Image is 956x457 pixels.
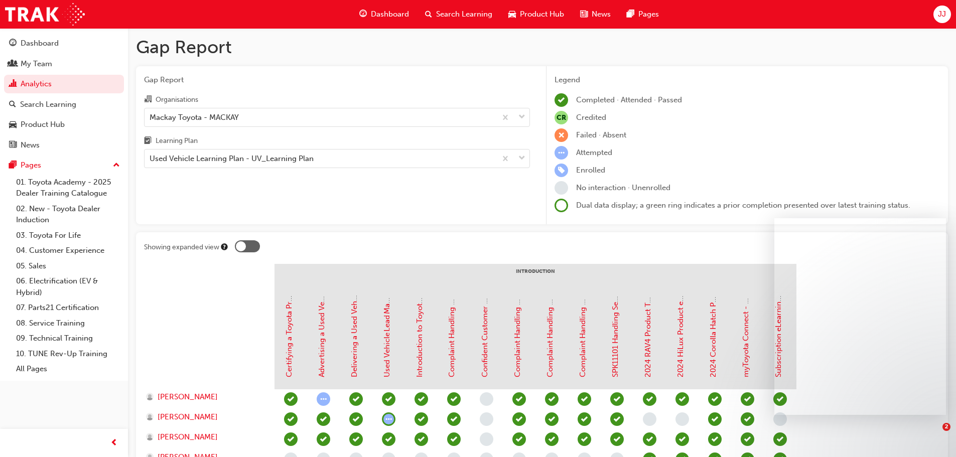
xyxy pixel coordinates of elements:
span: pages-icon [9,161,17,170]
a: guage-iconDashboard [351,4,417,25]
a: My Team [4,55,124,73]
span: learningRecordVerb_PASS-icon [512,392,526,406]
a: 01. Toyota Academy - 2025 Dealer Training Catalogue [12,175,124,201]
span: Pages [638,9,659,20]
a: 02. New - Toyota Dealer Induction [12,201,124,228]
span: Product Hub [520,9,564,20]
span: learningRecordVerb_PASS-icon [349,412,363,426]
span: learningRecordVerb_COMPLETE-icon [447,392,461,406]
span: learningRecordVerb_PASS-icon [643,392,656,406]
span: learningRecordVerb_PASS-icon [545,412,559,426]
a: Subscription eLearning for Connected Services [774,214,783,377]
span: learningRecordVerb_NONE-icon [675,412,689,426]
span: learningRecordVerb_NONE-icon [480,432,493,446]
button: DashboardMy TeamAnalyticsSearch LearningProduct HubNews [4,32,124,156]
span: news-icon [580,8,588,21]
span: [PERSON_NAME] [158,431,218,443]
span: learningRecordVerb_COMPLETE-icon [349,432,363,446]
span: Dual data display; a green ring indicates a prior completion presented over latest training status. [576,201,910,210]
span: learningRecordVerb_PASS-icon [415,392,428,406]
div: Legend [555,74,940,86]
span: Completed · Attended · Passed [576,95,682,104]
span: learningRecordVerb_COMPLETE-icon [610,432,624,446]
span: [PERSON_NAME] [158,411,218,423]
a: news-iconNews [572,4,619,25]
span: prev-icon [110,437,118,449]
span: down-icon [518,152,525,165]
span: Credited [576,113,606,122]
span: learningRecordVerb_PASS-icon [708,392,722,406]
span: learningRecordVerb_COMPLETE-icon [675,432,689,446]
a: search-iconSearch Learning [417,4,500,25]
span: learningRecordVerb_NONE-icon [643,412,656,426]
a: 10. TUNE Rev-Up Training [12,346,124,362]
span: learningRecordVerb_PASS-icon [415,432,428,446]
span: learningRecordVerb_COMPLETE-icon [610,392,624,406]
div: Showing expanded view [144,242,219,252]
span: null-icon [555,111,568,124]
button: Pages [4,156,124,175]
h1: Gap Report [136,36,948,58]
span: search-icon [9,100,16,109]
a: Confident Customer Conversations [480,254,489,377]
span: Dashboard [371,9,409,20]
a: Analytics [4,75,124,93]
div: Mackay Toyota - MACKAY [150,111,239,123]
a: 05. Sales [12,258,124,274]
span: learningRecordVerb_FAIL-icon [555,128,568,142]
span: learningRecordVerb_COMPLETE-icon [284,392,298,406]
span: Failed · Absent [576,130,626,139]
span: learningRecordVerb_PASS-icon [773,432,787,446]
span: learningRecordVerb_ATTEMPT-icon [382,412,395,426]
div: News [21,139,40,151]
span: learningRecordVerb_PASS-icon [415,412,428,426]
a: myToyota Connect - eLearning [741,269,750,377]
span: learningRecordVerb_COMPLETE-icon [447,432,461,446]
span: pages-icon [627,8,634,21]
span: Attempted [576,148,612,157]
iframe: Intercom live chat message [774,218,946,415]
span: learningRecordVerb_COMPLETE-icon [741,392,754,406]
span: learningRecordVerb_PASS-icon [708,432,722,446]
span: car-icon [9,120,17,129]
a: 2024 Corolla Hatch Product Training [709,249,718,377]
span: learningRecordVerb_ENROLL-icon [555,164,568,177]
span: No interaction · Unenrolled [576,183,670,192]
span: learningRecordVerb_COMPLETE-icon [610,412,624,426]
span: learningRecordVerb_COMPLETE-icon [555,93,568,107]
span: learningRecordVerb_NONE-icon [480,392,493,406]
div: Introduction [275,264,796,289]
span: News [592,9,611,20]
span: learningRecordVerb_PASS-icon [545,392,559,406]
a: Search Learning [4,95,124,114]
div: Dashboard [21,38,59,49]
a: 2024 HiLux Product eLearning [676,271,685,377]
span: learningRecordVerb_PASS-icon [773,392,787,406]
span: learningRecordVerb_ATTEMPT-icon [317,392,330,406]
span: up-icon [113,159,120,172]
span: Enrolled [576,166,605,175]
span: learningRecordVerb_PASS-icon [708,412,722,426]
a: pages-iconPages [619,4,667,25]
span: [PERSON_NAME] [158,391,218,403]
span: 2 [942,423,950,431]
span: learningRecordVerb_COMPLETE-icon [317,412,330,426]
span: news-icon [9,141,17,150]
a: News [4,136,124,155]
a: [PERSON_NAME] [146,411,265,423]
div: My Team [21,58,52,70]
a: All Pages [12,361,124,377]
a: [PERSON_NAME] [146,391,265,403]
img: Trak [5,3,85,26]
span: car-icon [508,8,516,21]
span: learningRecordVerb_NONE-icon [773,412,787,426]
span: learningRecordVerb_PASS-icon [512,432,526,446]
span: learningRecordVerb_PASS-icon [741,412,754,426]
span: learningRecordVerb_COMPLETE-icon [675,392,689,406]
a: 07. Parts21 Certification [12,300,124,316]
span: learningRecordVerb_NONE-icon [555,181,568,195]
span: organisation-icon [144,95,152,104]
span: Search Learning [436,9,492,20]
